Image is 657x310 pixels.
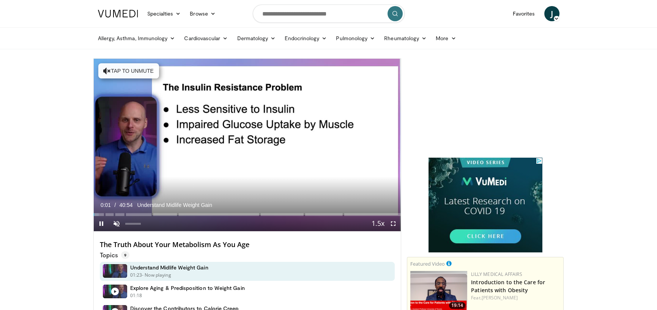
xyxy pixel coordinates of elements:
a: Introduction to the Care for Patients with Obesity [471,279,545,294]
video-js: Video Player [94,59,401,232]
iframe: Advertisement [429,58,542,153]
p: Topics [100,251,129,259]
a: Browse [185,6,220,21]
p: 01:18 [130,292,142,299]
a: [PERSON_NAME] [482,294,518,301]
h4: The Truth About Your Metabolism As You Age [100,241,395,249]
span: 9 [121,251,129,259]
a: Favorites [508,6,540,21]
button: Tap to unmute [98,63,159,78]
h4: Explore Aging & Predisposition to Weight Gain [130,285,245,291]
a: Endocrinology [280,31,331,46]
div: Volume Level [125,223,141,225]
span: 40:54 [120,202,133,208]
a: Pulmonology [331,31,380,46]
a: More [431,31,460,46]
a: Rheumatology [380,31,431,46]
button: Playback Rate [370,216,386,231]
div: Feat. [471,294,560,301]
button: Unmute [109,216,124,231]
small: Featured Video [410,260,445,267]
a: Allergy, Asthma, Immunology [93,31,180,46]
button: Pause [94,216,109,231]
p: 01:23 [130,272,142,279]
p: - Now playing [142,272,171,279]
input: Search topics, interventions [253,5,405,23]
span: / [115,202,116,208]
a: Dermatology [233,31,280,46]
div: Progress Bar [94,213,401,216]
a: Lilly Medical Affairs [471,271,522,277]
a: Specialties [143,6,186,21]
span: 19:14 [449,302,465,309]
span: Understand Midlife Weight Gain [137,202,212,208]
iframe: Advertisement [429,158,542,252]
h4: Understand Midlife Weight Gain [130,264,208,271]
a: Cardiovascular [180,31,232,46]
img: VuMedi Logo [98,10,138,17]
button: Fullscreen [386,216,401,231]
a: J [544,6,559,21]
span: 0:01 [101,202,111,208]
